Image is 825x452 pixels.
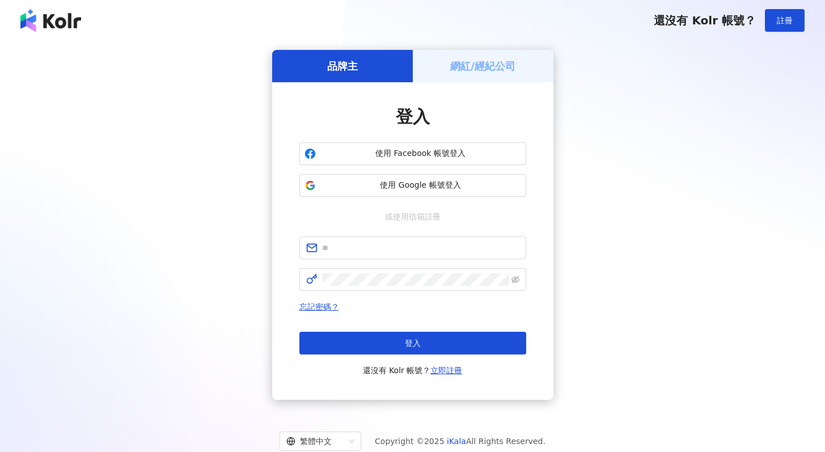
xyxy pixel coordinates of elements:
span: 登入 [396,107,430,126]
button: 註冊 [765,9,805,32]
h5: 品牌主 [327,59,358,73]
a: 忘記密碼？ [299,302,339,311]
h5: 網紅/經紀公司 [450,59,515,73]
button: 登入 [299,332,526,354]
span: eye-invisible [511,276,519,284]
a: iKala [447,437,466,446]
img: logo [20,9,81,32]
span: 註冊 [777,16,793,25]
span: 還沒有 Kolr 帳號？ [363,364,463,377]
a: 立即註冊 [430,366,462,375]
span: 還沒有 Kolr 帳號？ [654,14,756,27]
button: 使用 Facebook 帳號登入 [299,142,526,165]
span: Copyright © 2025 All Rights Reserved. [375,434,545,448]
span: 使用 Google 帳號登入 [320,180,521,191]
div: 繁體中文 [286,432,344,450]
span: 登入 [405,339,421,348]
span: 或使用信箱註冊 [377,210,449,223]
span: 使用 Facebook 帳號登入 [320,148,521,159]
button: 使用 Google 帳號登入 [299,174,526,197]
